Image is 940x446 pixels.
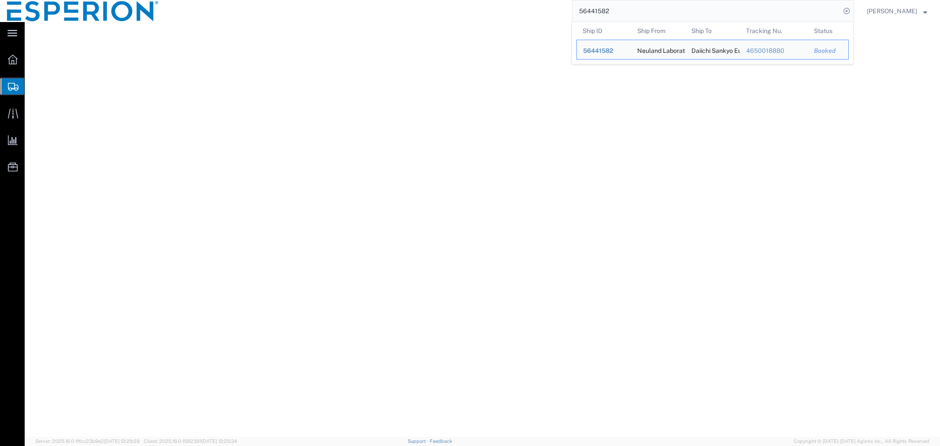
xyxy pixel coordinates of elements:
[104,439,140,444] span: [DATE] 12:29:29
[35,439,140,444] span: Server: 2025.16.0-1ffcc23b9e2
[808,22,849,40] th: Status
[576,22,853,64] table: Search Results
[25,22,940,437] iframe: FS Legacy Container
[794,438,929,445] span: Copyright © [DATE]-[DATE] Agistix Inc., All Rights Reserved
[685,22,740,40] th: Ship To
[583,47,613,54] span: 56441582
[576,22,631,40] th: Ship ID
[691,40,734,59] div: Daiichi Sankyo Europe GmbH
[740,22,808,40] th: Tracking Nu.
[583,46,625,56] div: 56441582
[746,46,802,56] div: 4650018880
[631,22,686,40] th: Ship From
[408,439,430,444] a: Support
[144,439,237,444] span: Client: 2025.16.0-1592391
[637,40,680,59] div: Neuland Laboratories Limited (Unit II)
[866,6,928,16] button: [PERSON_NAME]
[201,439,237,444] span: [DATE] 12:25:34
[814,46,842,56] div: Booked
[430,439,452,444] a: Feedback
[867,6,917,16] span: Alexandra Breaux
[572,0,840,22] input: Search for shipment number, reference number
